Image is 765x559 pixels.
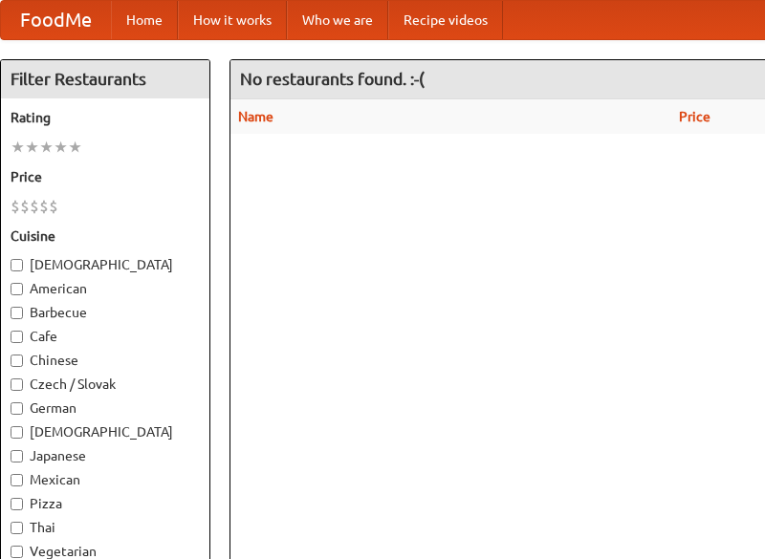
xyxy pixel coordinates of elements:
input: Thai [11,522,23,534]
label: Mexican [11,470,200,489]
input: German [11,402,23,415]
li: $ [49,196,58,217]
li: $ [39,196,49,217]
input: Pizza [11,498,23,510]
label: Japanese [11,446,200,465]
label: Barbecue [11,303,200,322]
input: Chinese [11,355,23,367]
input: [DEMOGRAPHIC_DATA] [11,259,23,271]
li: ★ [68,137,82,158]
h5: Cuisine [11,226,200,246]
input: Japanese [11,450,23,462]
li: $ [30,196,39,217]
li: ★ [39,137,54,158]
label: Czech / Slovak [11,375,200,394]
input: American [11,283,23,295]
input: Czech / Slovak [11,378,23,391]
input: Vegetarian [11,546,23,558]
a: Home [111,1,178,39]
label: [DEMOGRAPHIC_DATA] [11,422,200,441]
li: $ [20,196,30,217]
label: German [11,398,200,418]
h5: Price [11,167,200,186]
a: Recipe videos [388,1,503,39]
h5: Rating [11,108,200,127]
label: Pizza [11,494,200,513]
li: ★ [25,137,39,158]
label: American [11,279,200,298]
label: Thai [11,518,200,537]
a: Price [679,109,710,124]
input: Cafe [11,331,23,343]
input: Mexican [11,474,23,486]
li: $ [11,196,20,217]
h4: Filter Restaurants [1,60,209,98]
li: ★ [11,137,25,158]
input: [DEMOGRAPHIC_DATA] [11,426,23,439]
ng-pluralize: No restaurants found. :-( [240,70,425,88]
label: Cafe [11,327,200,346]
a: Name [238,109,273,124]
label: Chinese [11,351,200,370]
label: [DEMOGRAPHIC_DATA] [11,255,200,274]
a: How it works [178,1,287,39]
a: FoodMe [1,1,111,39]
input: Barbecue [11,307,23,319]
a: Who we are [287,1,388,39]
li: ★ [54,137,68,158]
